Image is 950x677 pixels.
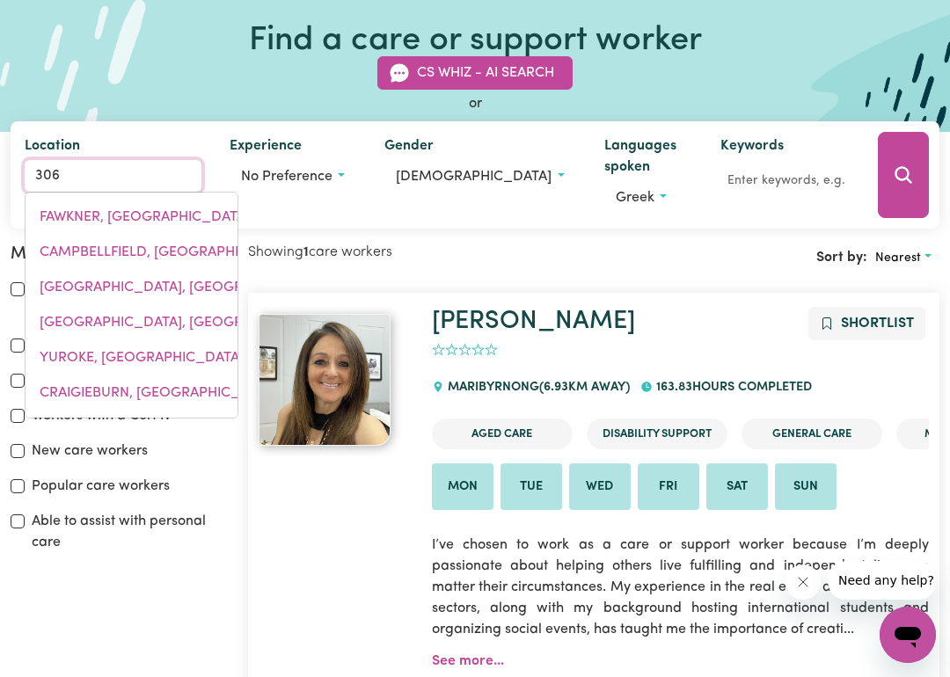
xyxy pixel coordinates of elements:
span: No preference [241,170,332,184]
h1: Find a care or support worker [249,21,702,62]
li: Disability Support [587,419,727,449]
label: New care workers [32,440,148,462]
button: Worker language preferences [604,181,693,215]
button: Worker experience options [230,160,356,193]
h2: Showing care workers [248,244,594,261]
span: Nearest [875,251,921,265]
a: SOMERTON, Victoria, 3062 [26,270,237,305]
li: Available on Sat [706,463,768,511]
input: Enter a suburb [25,160,201,192]
p: I’ve chosen to work as a care or support worker because I’m deeply passionate about helping other... [432,524,930,651]
span: CAMPBELLFIELD, [GEOGRAPHIC_DATA], 1 [40,245,329,259]
iframe: Message from company [828,561,936,600]
span: FAWKNER, [GEOGRAPHIC_DATA], 0 [40,210,287,224]
a: CRAIGIEBURN, Victoria, 3064 [26,375,237,411]
span: [GEOGRAPHIC_DATA], [GEOGRAPHIC_DATA], 3 [40,316,368,330]
img: View Lynda's profile [259,314,391,446]
span: Greek [616,191,654,205]
span: Shortlist [841,317,914,331]
label: Able to assist with personal care [32,511,227,553]
button: Worker gender preference [384,160,575,193]
a: [PERSON_NAME] [432,309,635,334]
button: Add to shortlist [808,307,925,340]
li: Aged Care [432,419,573,449]
span: [GEOGRAPHIC_DATA], [GEOGRAPHIC_DATA], 2 [40,280,367,295]
label: Location [25,135,80,160]
span: [DEMOGRAPHIC_DATA] [396,170,552,184]
div: MARIBYRNONG [432,364,640,411]
span: ( 6.93 km away) [539,381,630,394]
div: or [11,93,939,114]
li: Available on Sun [775,463,837,511]
iframe: Button to launch messaging window [880,607,936,663]
button: CS Whiz - AI Search [377,56,573,90]
h2: More filters: [11,244,227,265]
a: See more... [432,654,504,668]
span: CRAIGIEBURN, [GEOGRAPHIC_DATA], 4 [40,386,315,400]
label: Languages spoken [604,135,693,181]
b: 1 [303,245,309,259]
li: Available on Tue [501,463,562,511]
button: Search [878,132,929,218]
label: Gender [384,135,434,160]
div: menu-options [25,192,238,419]
a: OAKLANDS JUNCTION, Victoria, 3063 [26,305,237,340]
label: Keywords [720,135,784,160]
span: YUROKE, [GEOGRAPHIC_DATA], 3 [40,351,280,365]
li: Available on Wed [569,463,631,511]
span: Sort by: [816,251,867,265]
a: CAMPBELLFIELD, Victoria, 3061 [26,235,237,270]
label: Experience [230,135,302,160]
button: Sort search results [867,244,939,272]
li: Available on Fri [638,463,699,511]
input: Enter keywords, e.g. full name, interests [720,167,853,194]
li: Available on Mon [432,463,493,511]
label: Popular care workers [32,476,170,497]
li: General Care [742,419,882,449]
a: YUROKE, Victoria, 3063 [26,340,237,375]
div: add rating by typing an integer from 0 to 5 or pressing arrow keys [432,340,498,360]
a: FAWKNER, Victoria, 3060 [26,200,237,235]
a: Lynda [259,314,411,446]
div: 163.83 hours completed [640,364,822,411]
iframe: Close message [786,564,821,600]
